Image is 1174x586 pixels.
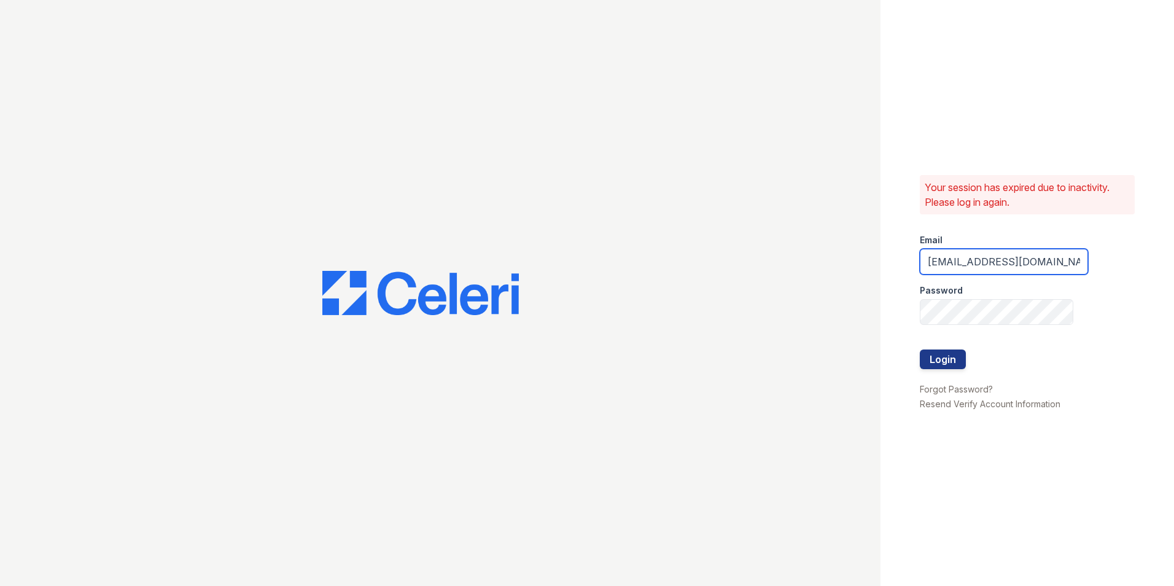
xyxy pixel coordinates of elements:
a: Forgot Password? [920,384,993,394]
img: CE_Logo_Blue-a8612792a0a2168367f1c8372b55b34899dd931a85d93a1a3d3e32e68fde9ad4.png [322,271,519,315]
button: Login [920,350,966,369]
a: Resend Verify Account Information [920,399,1060,409]
p: Your session has expired due to inactivity. Please log in again. [925,180,1130,209]
label: Password [920,284,963,297]
label: Email [920,234,943,246]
